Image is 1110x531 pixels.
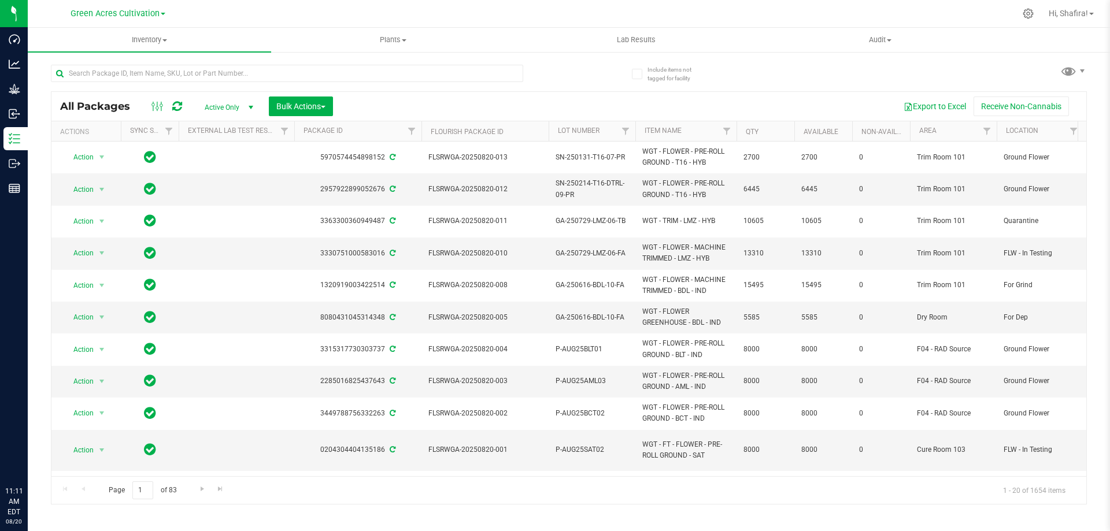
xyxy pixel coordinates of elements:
[276,102,325,111] span: Bulk Actions
[861,128,913,136] a: Non-Available
[388,409,395,417] span: Sync from Compliance System
[144,309,156,325] span: In Sync
[1004,248,1076,259] span: FLW - In Testing
[402,121,421,141] a: Filter
[63,181,94,198] span: Action
[859,444,903,455] span: 0
[269,96,333,116] button: Bulk Actions
[388,313,395,321] span: Sync from Compliance System
[896,96,974,116] button: Export to Excel
[272,35,514,45] span: Plants
[743,344,787,355] span: 8000
[804,128,838,136] a: Available
[919,127,937,135] a: Area
[304,127,343,135] a: Package ID
[63,341,94,358] span: Action
[1004,408,1076,419] span: Ground Flower
[616,121,635,141] a: Filter
[1021,8,1035,19] div: Manage settings
[60,128,116,136] div: Actions
[743,444,787,455] span: 8000
[917,444,990,455] span: Cure Room 103
[431,128,504,136] a: Flourish Package ID
[743,312,787,323] span: 5585
[859,184,903,195] span: 0
[9,183,20,194] inline-svg: Reports
[801,248,845,259] span: 13310
[5,517,23,526] p: 08/20
[556,216,628,226] span: GA-250729-LMZ-06-TB
[917,184,990,195] span: Trim Room 101
[743,152,787,163] span: 2700
[1049,9,1088,18] span: Hi, Shafira!
[428,184,542,195] span: FLSRWGA-20250820-012
[743,376,787,387] span: 8000
[95,277,109,294] span: select
[556,248,628,259] span: GA-250729-LMZ-06-FA
[556,152,628,163] span: SN-250131-T16-07-PR
[917,408,990,419] span: F04 - RAD Source
[9,34,20,45] inline-svg: Dashboard
[428,344,542,355] span: FLSRWGA-20250820-004
[642,146,730,168] span: WGT - FLOWER - PRE-ROLL GROUND - T16 - HYB
[801,444,845,455] span: 8000
[917,344,990,355] span: F04 - RAD Source
[293,152,423,163] div: 5970574454898152
[556,408,628,419] span: P-AUG25BCT02
[144,149,156,165] span: In Sync
[388,281,395,289] span: Sync from Compliance System
[917,216,990,226] span: Trim Room 101
[144,181,156,197] span: In Sync
[9,108,20,120] inline-svg: Inbound
[275,121,294,141] a: Filter
[99,481,186,499] span: Page of 83
[293,444,423,455] div: 0204304404135186
[859,376,903,387] span: 0
[130,127,175,135] a: Sync Status
[28,35,271,45] span: Inventory
[9,158,20,169] inline-svg: Outbound
[758,28,1002,52] a: Audit
[558,127,600,135] a: Lot Number
[95,213,109,229] span: select
[601,35,671,45] span: Lab Results
[293,344,423,355] div: 3315317730303737
[1004,216,1076,226] span: Quarantine
[859,248,903,259] span: 0
[9,83,20,95] inline-svg: Grow
[642,439,730,461] span: WGT - FT - FLOWER - PRE-ROLL GROUND - SAT
[717,121,737,141] a: Filter
[743,248,787,259] span: 13310
[63,213,94,229] span: Action
[642,338,730,360] span: WGT - FLOWER - PRE-ROLL GROUND - BLT - IND
[95,309,109,325] span: select
[144,213,156,229] span: In Sync
[1006,127,1038,135] a: Location
[743,184,787,195] span: 6445
[293,376,423,387] div: 2285016825437643
[642,216,730,226] span: WGT - TRIM - LMZ - HYB
[34,437,48,451] iframe: Resource center unread badge
[71,9,160,18] span: Green Acres Cultivation
[388,153,395,161] span: Sync from Compliance System
[95,442,109,458] span: select
[801,216,845,226] span: 10605
[556,376,628,387] span: P-AUG25AML03
[144,441,156,458] span: In Sync
[428,312,542,323] span: FLSRWGA-20250820-005
[95,341,109,358] span: select
[428,444,542,455] span: FLSRWGA-20250820-001
[63,277,94,294] span: Action
[293,280,423,291] div: 1320919003422514
[428,152,542,163] span: FLSRWGA-20250820-013
[293,216,423,226] div: 3363300360949487
[144,245,156,261] span: In Sync
[801,344,845,355] span: 8000
[63,149,94,165] span: Action
[556,344,628,355] span: P-AUG25BLT01
[428,216,542,226] span: FLSRWGA-20250820-011
[293,184,423,195] div: 2957922899052676
[63,442,94,458] span: Action
[642,402,730,424] span: WGT - FLOWER - PRE-ROLL GROUND - BCT - IND
[1004,344,1076,355] span: Ground Flower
